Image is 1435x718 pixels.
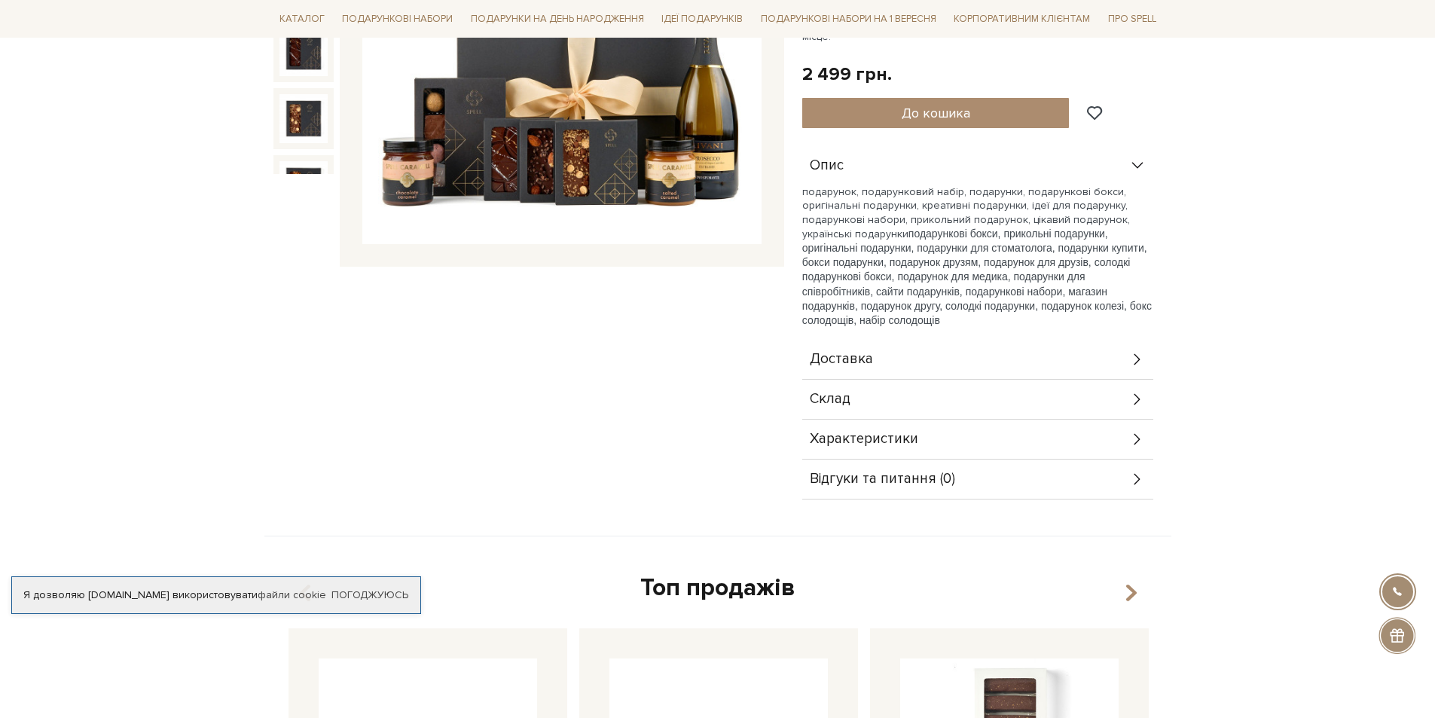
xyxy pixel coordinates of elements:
span: подарункові бокси, прикольні подарунки, оригінальні подарунки, подарунки для стоматолога, подарун... [802,228,1152,326]
img: Подарунок Втілювач бажань [279,28,328,76]
div: Я дозволяю [DOMAIN_NAME] використовувати [12,588,420,602]
a: Подарункові набори [336,8,459,31]
a: Про Spell [1102,8,1162,31]
a: Каталог [273,8,331,31]
a: Ідеї подарунків [655,8,749,31]
p: подарунок, подарунковий набір, подарунки, подарункові бокси, оригінальні подарунки, креативні под... [802,185,1153,328]
span: Опис [810,159,844,173]
img: Подарунок Втілювач бажань [279,161,328,209]
div: Топ продажів [282,573,1153,604]
a: Корпоративним клієнтам [948,6,1096,32]
span: Склад [810,393,850,406]
a: Подарунки на День народження [465,8,650,31]
a: Подарункові набори на 1 Вересня [755,6,942,32]
span: Характеристики [810,432,918,446]
span: Доставка [810,353,873,366]
img: Подарунок Втілювач бажань [279,94,328,142]
div: 2 499 грн. [802,63,892,86]
button: До кошика [802,98,1070,128]
a: Погоджуюсь [331,588,408,602]
span: Відгуки та питання (0) [810,472,955,486]
a: файли cookie [258,588,326,601]
span: До кошика [902,105,970,121]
